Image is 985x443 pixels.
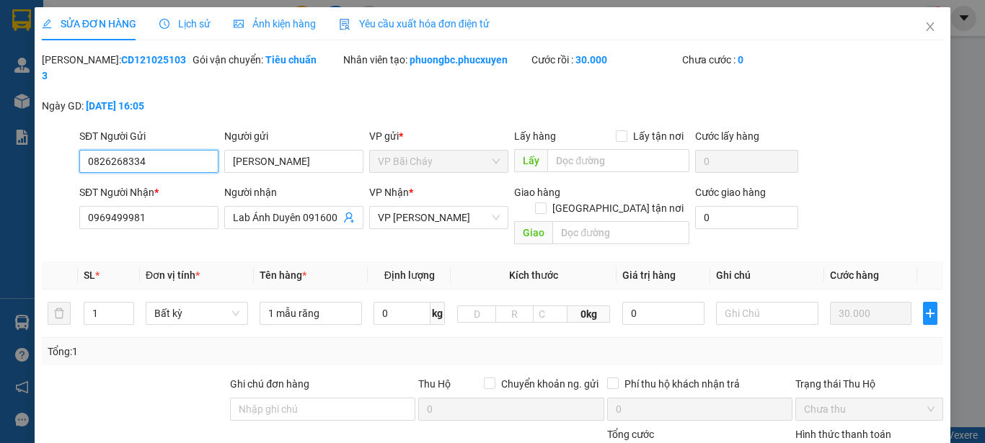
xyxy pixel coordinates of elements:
[79,128,218,144] div: SĐT Người Gửi
[738,54,743,66] b: 0
[547,200,689,216] span: [GEOGRAPHIC_DATA] tận nơi
[154,303,239,324] span: Bất kỳ
[234,18,316,30] span: Ảnh kiện hàng
[607,429,654,440] span: Tổng cước
[619,376,746,392] span: Phí thu hộ khách nhận trả
[804,398,935,420] span: Chưa thu
[923,302,937,325] button: plus
[260,269,306,281] span: Tên hàng
[567,305,610,323] span: 0kg
[343,52,529,68] div: Nhân viên tạo:
[710,261,824,290] th: Ghi chú
[42,98,190,114] div: Ngày GD:
[830,269,879,281] span: Cước hàng
[378,151,500,172] span: VP Bãi Cháy
[260,302,362,325] input: VD: Bàn, Ghế
[224,128,363,144] div: Người gửi
[495,376,604,392] span: Chuyển khoản ng. gửi
[339,19,350,30] img: icon
[495,305,534,323] input: R
[48,302,71,325] button: delete
[695,150,798,173] input: Cước lấy hàng
[230,398,415,421] input: Ghi chú đơn hàng
[369,128,508,144] div: VP gửi
[42,18,136,30] span: SỬA ĐƠN HÀNG
[622,269,676,281] span: Giá trị hàng
[430,302,445,325] span: kg
[12,55,149,80] strong: 024 3236 3236 -
[42,19,52,29] span: edit
[575,54,607,66] b: 30.000
[795,376,943,392] div: Trạng thái Thu Hộ
[11,42,149,93] span: Gửi hàng [GEOGRAPHIC_DATA]: Hotline:
[682,52,830,68] div: Chưa cước :
[418,378,451,390] span: Thu Hộ
[159,19,169,29] span: clock-circle
[193,52,340,68] div: Gói vận chuyển:
[514,149,547,172] span: Lấy
[924,308,937,319] span: plus
[514,221,552,244] span: Giao
[552,221,689,244] input: Dọc đường
[384,269,435,281] span: Định lượng
[457,305,496,323] input: D
[924,21,936,32] span: close
[830,302,911,325] input: 0
[339,18,490,30] span: Yêu cầu xuất hóa đơn điện tử
[716,302,818,325] input: Ghi Chú
[159,18,211,30] span: Lịch sử
[695,187,766,198] label: Cước giao hàng
[146,269,200,281] span: Đơn vị tính
[533,305,567,323] input: C
[265,54,317,66] b: Tiêu chuẩn
[224,184,363,200] div: Người nhận
[35,68,149,93] strong: 0888 827 827 - 0848 827 827
[48,344,381,359] div: Tổng: 1
[514,187,560,198] span: Giao hàng
[19,7,140,38] strong: Công ty TNHH Phúc Xuyên
[695,206,798,229] input: Cước giao hàng
[234,19,244,29] span: picture
[17,97,143,135] span: Gửi hàng Hạ Long: Hotline:
[531,52,679,68] div: Cước rồi :
[79,184,218,200] div: SĐT Người Nhận
[42,52,190,84] div: [PERSON_NAME]:
[410,54,508,66] b: phuongbc.phucxuyen
[369,187,409,198] span: VP Nhận
[910,7,950,48] button: Close
[627,128,689,144] span: Lấy tận nơi
[230,378,309,390] label: Ghi chú đơn hàng
[514,130,556,142] span: Lấy hàng
[86,100,144,112] b: [DATE] 16:05
[547,149,689,172] input: Dọc đường
[378,207,500,228] span: VP Dương Đình Nghệ
[695,130,759,142] label: Cước lấy hàng
[795,429,891,440] label: Hình thức thanh toán
[509,269,558,281] span: Kích thước
[343,212,355,223] span: user-add
[84,269,95,281] span: SL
